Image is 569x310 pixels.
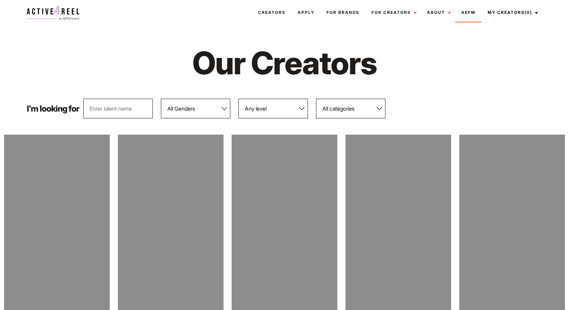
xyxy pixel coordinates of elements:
[83,99,153,118] input: Enter talent name
[320,3,365,22] a: For Brands
[27,104,79,113] p: I'm looking for
[136,43,433,82] h1: Our Creators
[482,3,542,22] a: My Creators(0)
[455,3,482,22] a: AEFM
[27,6,79,20] img: a4r-logo.svg
[252,3,292,22] a: Creators
[525,10,532,15] span: (0)
[365,3,421,22] a: For Creators
[421,3,455,22] a: About
[292,3,320,22] a: Apply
